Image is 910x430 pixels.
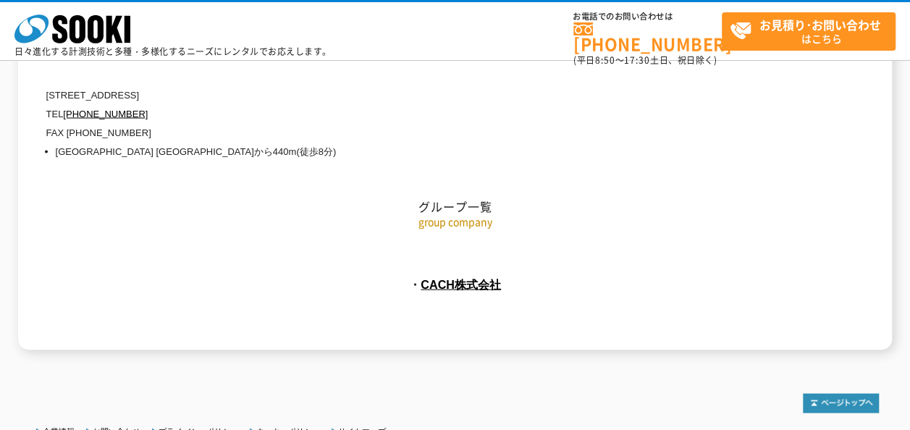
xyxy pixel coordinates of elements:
strong: お見積り･お問い合わせ [759,16,881,33]
p: [STREET_ADDRESS] [46,85,741,104]
a: [PHONE_NUMBER] [573,22,722,52]
p: FAX [PHONE_NUMBER] [46,123,741,142]
p: ・ [32,272,879,295]
span: お電話でのお問い合わせは [573,12,722,21]
h2: グループ一覧 [32,54,879,214]
span: 8:50 [595,54,615,67]
li: [GEOGRAPHIC_DATA] [GEOGRAPHIC_DATA]から440m(徒歩8分) [56,142,741,161]
img: トップページへ [803,393,879,413]
p: group company [32,214,879,229]
a: CACH株式会社 [421,277,501,290]
span: はこちら [730,13,895,49]
span: 17:30 [624,54,650,67]
a: お見積り･お問い合わせはこちら [722,12,896,51]
span: (平日 ～ 土日、祝日除く) [573,54,717,67]
p: 日々進化する計測技術と多種・多様化するニーズにレンタルでお応えします。 [14,47,332,56]
a: [PHONE_NUMBER] [63,108,148,119]
p: TEL [46,104,741,123]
